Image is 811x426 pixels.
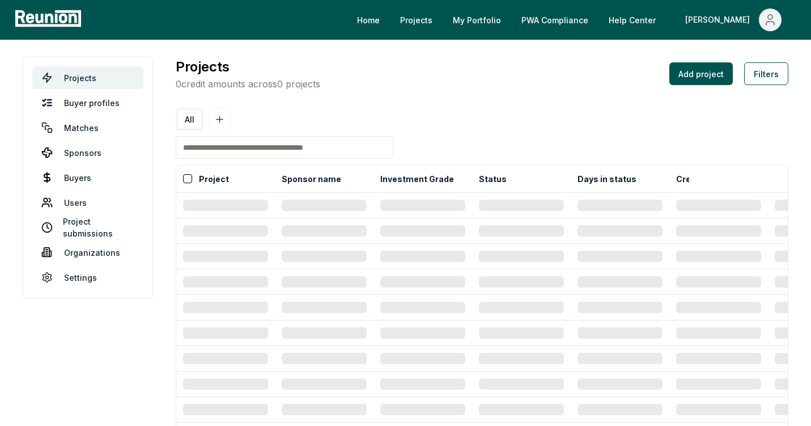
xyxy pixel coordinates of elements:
[32,66,143,89] a: Projects
[32,166,143,189] a: Buyers
[176,77,320,91] p: 0 credit amounts across 0 projects
[32,266,143,289] a: Settings
[378,167,456,190] button: Investment Grade
[575,167,639,190] button: Days in status
[32,116,143,139] a: Matches
[176,57,320,77] h3: Projects
[674,167,724,190] button: Credit type
[348,9,389,31] a: Home
[512,9,597,31] a: PWA Compliance
[197,167,231,190] button: Project
[477,167,509,190] button: Status
[32,216,143,239] a: Project submissions
[348,9,800,31] nav: Main
[444,9,510,31] a: My Portfolio
[32,241,143,264] a: Organizations
[391,9,441,31] a: Projects
[32,191,143,214] a: Users
[279,167,343,190] button: Sponsor name
[32,91,143,114] a: Buyer profiles
[178,110,201,129] button: All
[685,9,754,31] div: [PERSON_NAME]
[32,141,143,164] a: Sponsors
[676,9,791,31] button: [PERSON_NAME]
[669,62,733,85] button: Add project
[600,9,665,31] a: Help Center
[744,62,788,85] button: Filters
